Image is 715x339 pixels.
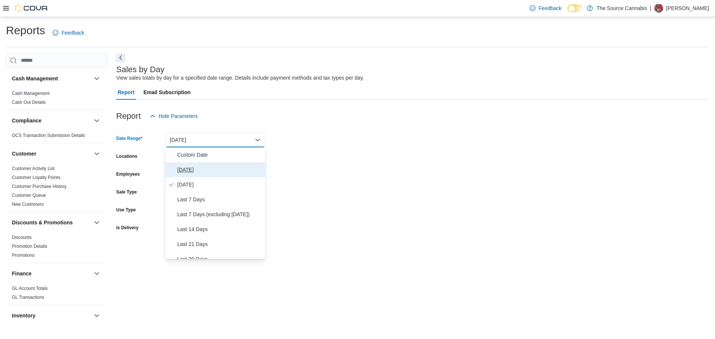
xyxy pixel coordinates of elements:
[6,23,45,38] h1: Reports
[116,65,165,74] h3: Sales by Day
[12,150,91,157] button: Customer
[147,109,201,124] button: Hide Parameters
[12,244,47,249] a: Promotion Details
[6,131,107,143] div: Compliance
[15,4,48,12] img: Cova
[650,4,651,13] p: |
[12,133,85,138] a: OCS Transaction Submission Details
[12,75,58,82] h3: Cash Management
[92,218,101,227] button: Discounts & Promotions
[92,269,101,278] button: Finance
[165,132,265,147] button: [DATE]
[116,225,139,231] label: Is Delivery
[12,285,48,291] span: GL Account Totals
[116,153,137,159] label: Locations
[116,135,143,141] label: Date Range
[12,235,32,240] a: Discounts
[159,112,198,120] span: Hide Parameters
[6,233,107,263] div: Discounts & Promotions
[538,4,561,12] span: Feedback
[12,201,44,207] span: New Customers
[12,219,73,226] h3: Discounts & Promotions
[116,53,125,62] button: Next
[61,29,84,36] span: Feedback
[92,116,101,125] button: Compliance
[177,210,262,219] span: Last 7 Days (excluding [DATE])
[177,150,262,159] span: Custom Date
[177,180,262,189] span: [DATE]
[177,225,262,234] span: Last 14 Days
[92,311,101,320] button: Inventory
[12,91,50,96] a: Cash Management
[177,195,262,204] span: Last 7 Days
[92,149,101,158] button: Customer
[12,166,55,171] a: Customer Activity List
[12,99,46,105] span: Cash Out Details
[116,74,364,82] div: View sales totals by day for a specified date range. Details include payment methods and tax type...
[12,75,91,82] button: Cash Management
[12,270,91,277] button: Finance
[12,117,41,124] h3: Compliance
[12,184,67,189] a: Customer Purchase History
[12,253,35,258] a: Promotions
[12,234,32,240] span: Discounts
[666,4,709,13] p: [PERSON_NAME]
[165,147,265,259] div: Select listbox
[12,312,35,319] h3: Inventory
[116,189,137,195] label: Sale Type
[12,193,46,198] a: Customer Queue
[12,166,55,172] span: Customer Activity List
[12,183,67,189] span: Customer Purchase History
[12,219,91,226] button: Discounts & Promotions
[527,1,564,16] a: Feedback
[12,312,91,319] button: Inventory
[654,4,663,13] div: Levi Tolman
[6,164,107,212] div: Customer
[568,12,568,13] span: Dark Mode
[12,175,60,180] span: Customer Loyalty Points
[116,207,136,213] label: Use Type
[12,270,32,277] h3: Finance
[12,295,44,300] a: GL Transactions
[6,89,107,110] div: Cash Management
[143,85,191,100] span: Email Subscription
[12,150,36,157] h3: Customer
[12,252,35,258] span: Promotions
[12,117,91,124] button: Compliance
[118,85,134,100] span: Report
[6,284,107,305] div: Finance
[12,90,50,96] span: Cash Management
[177,165,262,174] span: [DATE]
[50,25,87,40] a: Feedback
[568,4,583,12] input: Dark Mode
[12,100,46,105] a: Cash Out Details
[12,286,48,291] a: GL Account Totals
[597,4,647,13] p: The Source Cannabis
[177,240,262,249] span: Last 21 Days
[92,74,101,83] button: Cash Management
[177,255,262,263] span: Last 30 Days
[12,202,44,207] a: New Customers
[12,132,85,138] span: OCS Transaction Submission Details
[116,112,141,121] h3: Report
[12,175,60,180] a: Customer Loyalty Points
[116,171,140,177] label: Employees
